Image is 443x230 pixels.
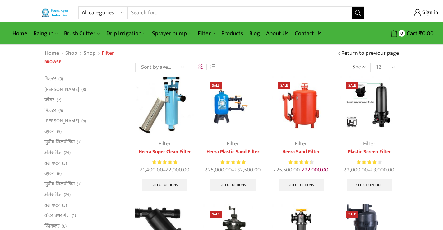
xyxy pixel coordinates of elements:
[363,139,376,148] a: Filter
[246,26,263,41] a: Blog
[81,118,86,124] span: (8)
[77,139,81,145] span: (2)
[227,139,239,148] a: Filter
[220,159,246,166] span: Rated out of 5
[135,166,194,174] span: –
[57,97,61,103] span: (2)
[353,63,366,71] span: Show
[72,213,76,219] span: (1)
[44,158,60,168] a: ब्रश कटर
[279,179,324,191] a: Select options for “Heera Sand Filter”
[44,168,55,179] a: व्हाॅल्व
[135,76,194,134] img: Heera-super-clean-filter
[81,87,86,93] span: (8)
[152,159,177,166] span: Rated out of 5
[419,29,422,38] span: ₹
[421,9,438,17] span: Sign in
[149,26,194,41] a: Sprayer pump
[341,49,399,58] a: Return to previous page
[44,116,79,126] a: [PERSON_NAME]
[399,30,405,36] span: 0
[44,189,62,200] a: अ‍ॅसेसरीज
[347,179,392,191] a: Select options for “Plastic Screen Filter”
[203,76,262,134] img: Heera Plastic Sand Filter
[9,26,30,41] a: Home
[159,139,171,148] a: Filter
[44,137,75,147] a: सुप्रीम सिलपोलिन
[140,165,143,175] span: ₹
[340,166,399,174] span: –
[57,171,62,177] span: (6)
[195,26,218,41] a: Filter
[62,223,67,229] span: (6)
[263,26,292,41] a: About Us
[295,139,307,148] a: Filter
[374,7,438,18] a: Sign in
[140,165,163,175] bdi: 1,400.00
[44,49,59,58] a: Home
[58,108,63,114] span: (9)
[371,165,373,175] span: ₹
[346,82,358,89] span: Sale
[234,165,237,175] span: ₹
[371,165,394,175] bdi: 3,000.00
[344,165,347,175] span: ₹
[62,160,67,167] span: (3)
[77,181,81,187] span: (2)
[44,210,70,221] a: वॉटर प्रेशर गेज
[274,165,276,175] span: ₹
[44,95,54,105] a: फॉगर
[44,105,56,116] a: फिल्टर
[57,129,62,135] span: (5)
[58,76,63,82] span: (9)
[234,165,261,175] bdi: 32,500.00
[44,49,114,58] nav: Breadcrumb
[44,126,55,137] a: व्हाॅल्व
[210,179,256,191] a: Select options for “Heera Plastic Sand Filter”
[272,76,330,134] img: Heera Sand Filter
[274,165,300,175] bdi: 25,500.00
[205,165,208,175] span: ₹
[44,200,60,210] a: ब्रश कटर
[44,84,79,95] a: [PERSON_NAME]
[419,29,434,38] bdi: 0.00
[44,58,61,65] span: Browse
[135,148,194,156] a: Heera Super Clean Filter
[30,26,61,41] a: Raingun
[344,165,368,175] bdi: 2,000.00
[357,159,377,166] span: Rated out of 5
[278,82,290,89] span: Sale
[292,26,325,41] a: Contact Us
[44,179,75,190] a: सुप्रीम सिलपोलिन
[44,147,62,158] a: अ‍ॅसेसरीज
[205,165,232,175] bdi: 25,000.00
[210,211,222,218] span: Sale
[166,165,189,175] bdi: 2,000.00
[210,82,222,89] span: Sale
[62,202,67,209] span: (3)
[83,49,96,58] a: Shop
[65,49,78,58] a: Shop
[288,159,314,166] div: Rated 4.50 out of 5
[357,159,382,166] div: Rated 4.00 out of 5
[272,148,330,156] a: Heera Sand Filter
[218,26,246,41] a: Products
[340,76,399,134] img: Plastic Screen Filter
[405,29,418,38] span: Cart
[135,63,188,72] select: Shop order
[61,26,103,41] a: Brush Cutter
[220,159,246,166] div: Rated 5.00 out of 5
[152,159,177,166] div: Rated 5.00 out of 5
[340,148,399,156] a: Plastic Screen Filter
[346,211,358,218] span: Sale
[203,166,262,174] span: –
[102,50,114,57] h1: Filter
[128,7,352,19] input: Search for...
[142,179,187,191] a: Select options for “Heera Super Clean Filter”
[64,192,71,198] span: (24)
[352,7,364,19] button: Search button
[203,148,262,156] a: Heera Plastic Sand Filter
[288,159,311,166] span: Rated out of 5
[302,165,305,175] span: ₹
[166,165,168,175] span: ₹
